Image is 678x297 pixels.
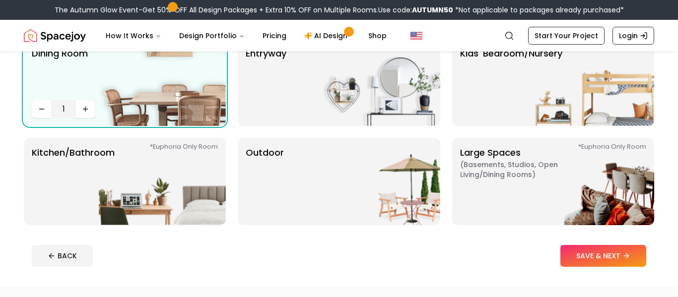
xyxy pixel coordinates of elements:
a: AI Design [296,26,358,46]
button: SAVE & NEXT [560,245,646,267]
span: Use code: [378,5,453,15]
button: Design Portfolio [171,26,253,46]
img: Kitchen/Bathroom *Euphoria Only [99,138,226,225]
img: Outdoor [313,138,440,225]
a: Login [612,27,654,45]
button: Increase quantity [75,100,95,118]
span: 1 [56,103,71,115]
p: Kids' Bedroom/Nursery [460,47,562,118]
img: Kids' Bedroom/Nursery [527,39,654,126]
button: Decrease quantity [32,100,52,118]
p: Outdoor [246,146,284,217]
p: entryway [246,47,286,118]
span: *Not applicable to packages already purchased* [453,5,624,15]
p: Dining Room [32,47,88,96]
img: Dining Room [99,39,226,126]
span: ( Basements, Studios, Open living/dining rooms ) [460,160,584,179]
a: Start Your Project [528,27,605,45]
nav: Main [98,26,395,46]
div: The Autumn Glow Event-Get 50% OFF All Design Packages + Extra 10% OFF on Multiple Rooms. [55,5,624,15]
button: How It Works [98,26,169,46]
a: Shop [360,26,395,46]
img: United States [410,30,422,42]
b: AUTUMN50 [412,5,453,15]
img: Large Spaces *Euphoria Only [527,138,654,225]
p: Kitchen/Bathroom [32,146,115,217]
img: entryway [313,39,440,126]
button: BACK [32,245,93,267]
a: Spacejoy [24,26,86,46]
img: Spacejoy Logo [24,26,86,46]
nav: Global [24,20,654,52]
a: Pricing [255,26,294,46]
p: Large Spaces [460,146,584,217]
